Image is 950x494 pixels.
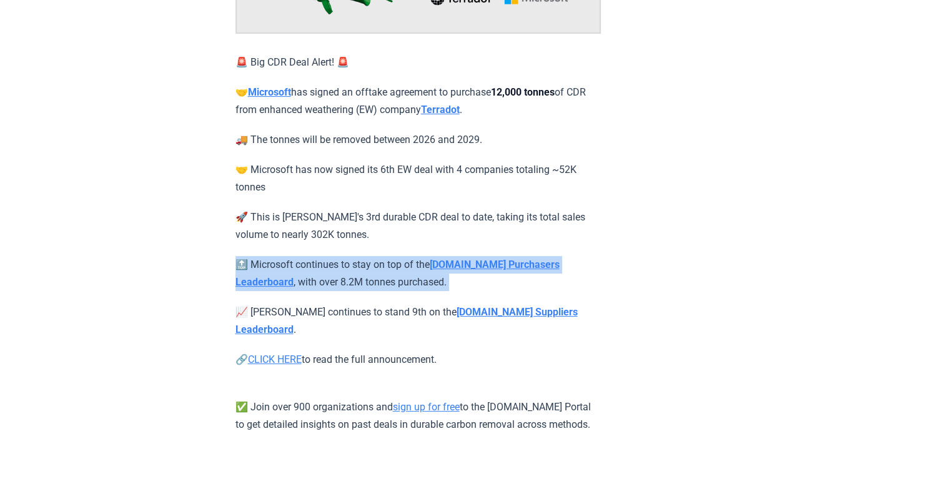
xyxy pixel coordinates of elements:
a: CLICK HERE [248,353,302,365]
strong: 12,000 tonnes [491,86,555,98]
a: Terradot [421,104,460,116]
a: Microsoft [248,86,291,98]
p: 🚀 This is [PERSON_NAME]'s 3rd durable CDR deal to date, taking its total sales volume to nearly 3... [235,209,601,244]
p: 🔗 to read the full announcement. [235,351,601,368]
p: ✅ Join over 900 organizations and to the [DOMAIN_NAME] Portal to get detailed insights on past de... [235,381,601,433]
p: 🚨 Big CDR Deal Alert! 🚨 [235,54,601,71]
a: sign up for free [393,401,460,413]
p: 🤝 has signed an offtake agreement to purchase of CDR from enhanced weathering (EW) company . [235,84,601,119]
p: 🤝 Microsoft has now signed its 6th EW deal with 4 companies totaling ~52K tonnes [235,161,601,196]
p: 🔝 Microsoft continues to stay on top of the , with over 8.2M tonnes purchased. [235,256,601,291]
p: 📈 [PERSON_NAME] continues to stand 9th on the . [235,304,601,338]
p: 🚚 The tonnes will be removed between 2026 and 2029. [235,131,601,149]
